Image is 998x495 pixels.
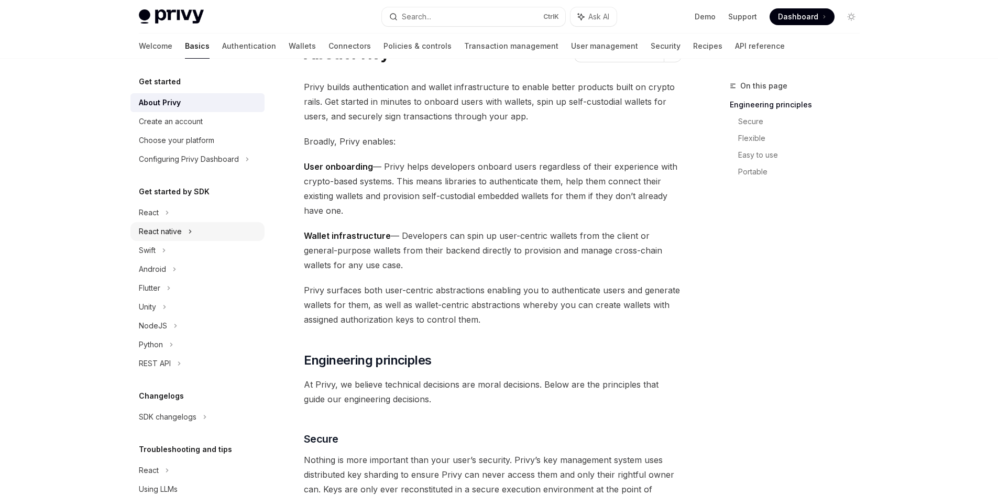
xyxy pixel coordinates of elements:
[543,13,559,21] span: Ctrl K
[304,161,373,172] strong: User onboarding
[130,131,265,150] a: Choose your platform
[304,230,391,241] strong: Wallet infrastructure
[222,34,276,59] a: Authentication
[185,34,210,59] a: Basics
[139,282,160,294] div: Flutter
[139,390,184,402] h5: Changelogs
[130,93,265,112] a: About Privy
[139,464,159,477] div: React
[304,283,682,327] span: Privy surfaces both user-centric abstractions enabling you to authenticate users and generate wal...
[304,352,432,369] span: Engineering principles
[139,357,171,370] div: REST API
[139,301,156,313] div: Unity
[139,244,156,257] div: Swift
[304,432,338,446] span: Secure
[139,411,196,423] div: SDK changelogs
[289,34,316,59] a: Wallets
[139,338,163,351] div: Python
[738,130,868,147] a: Flexible
[139,96,181,109] div: About Privy
[383,34,452,59] a: Policies & controls
[139,225,182,238] div: React native
[304,134,682,149] span: Broadly, Privy enables:
[304,80,682,124] span: Privy builds authentication and wallet infrastructure to enable better products built on crypto r...
[139,153,239,166] div: Configuring Privy Dashboard
[730,96,868,113] a: Engineering principles
[735,34,785,59] a: API reference
[139,34,172,59] a: Welcome
[139,75,181,88] h5: Get started
[693,34,722,59] a: Recipes
[328,34,371,59] a: Connectors
[571,7,617,26] button: Ask AI
[139,9,204,24] img: light logo
[588,12,609,22] span: Ask AI
[304,377,682,406] span: At Privy, we believe technical decisions are moral decisions. Below are the principles that guide...
[651,34,681,59] a: Security
[740,80,787,92] span: On this page
[738,147,868,163] a: Easy to use
[139,320,167,332] div: NodeJS
[728,12,757,22] a: Support
[571,34,638,59] a: User management
[464,34,558,59] a: Transaction management
[738,163,868,180] a: Portable
[738,113,868,130] a: Secure
[139,263,166,276] div: Android
[130,112,265,131] a: Create an account
[402,10,431,23] div: Search...
[139,115,203,128] div: Create an account
[770,8,835,25] a: Dashboard
[139,185,210,198] h5: Get started by SDK
[139,443,232,456] h5: Troubleshooting and tips
[139,206,159,219] div: React
[843,8,860,25] button: Toggle dark mode
[695,12,716,22] a: Demo
[382,7,565,26] button: Search...CtrlK
[139,134,214,147] div: Choose your platform
[778,12,818,22] span: Dashboard
[304,228,682,272] span: — Developers can spin up user-centric wallets from the client or general-purpose wallets from the...
[304,159,682,218] span: — Privy helps developers onboard users regardless of their experience with crypto-based systems. ...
